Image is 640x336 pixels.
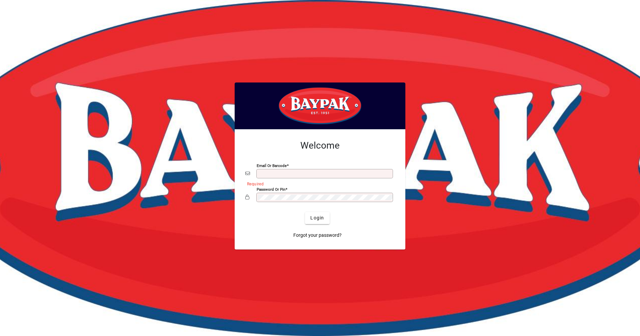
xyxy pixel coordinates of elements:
[245,140,395,151] h2: Welcome
[257,163,287,168] mat-label: Email or Barcode
[257,187,285,191] mat-label: Password or Pin
[293,232,342,239] span: Forgot your password?
[247,180,389,187] mat-error: Required
[305,212,329,224] button: Login
[310,214,324,221] span: Login
[291,229,344,241] a: Forgot your password?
